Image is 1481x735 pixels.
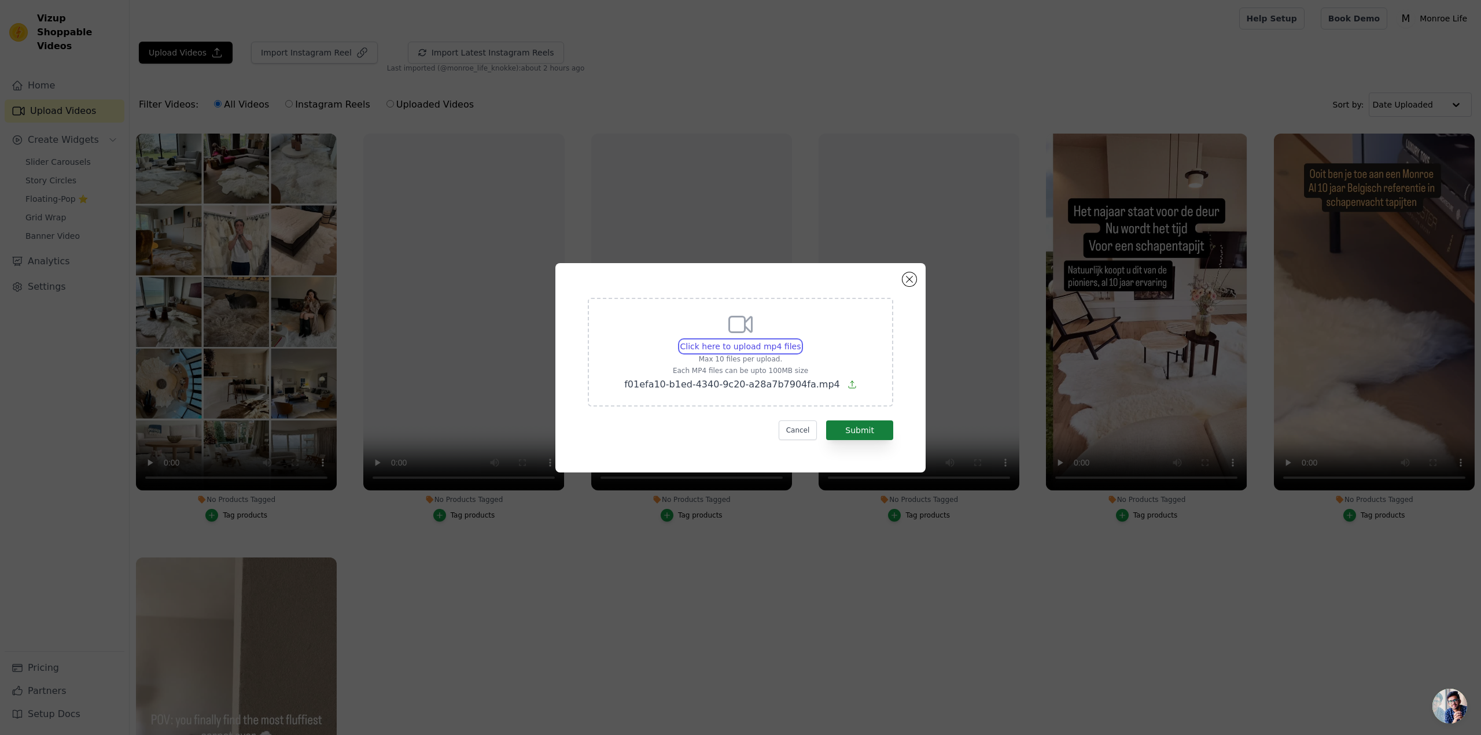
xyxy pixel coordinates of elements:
p: Each MP4 files can be upto 100MB size [624,366,857,375]
button: Submit [826,420,893,440]
button: Cancel [779,420,817,440]
button: Close modal [902,272,916,286]
span: Click here to upload mp4 files [680,342,801,351]
div: Open de chat [1432,689,1467,723]
p: Max 10 files per upload. [624,354,857,364]
span: f01efa10-b1ed-4340-9c20-a28a7b7904fa.mp4 [624,379,840,390]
